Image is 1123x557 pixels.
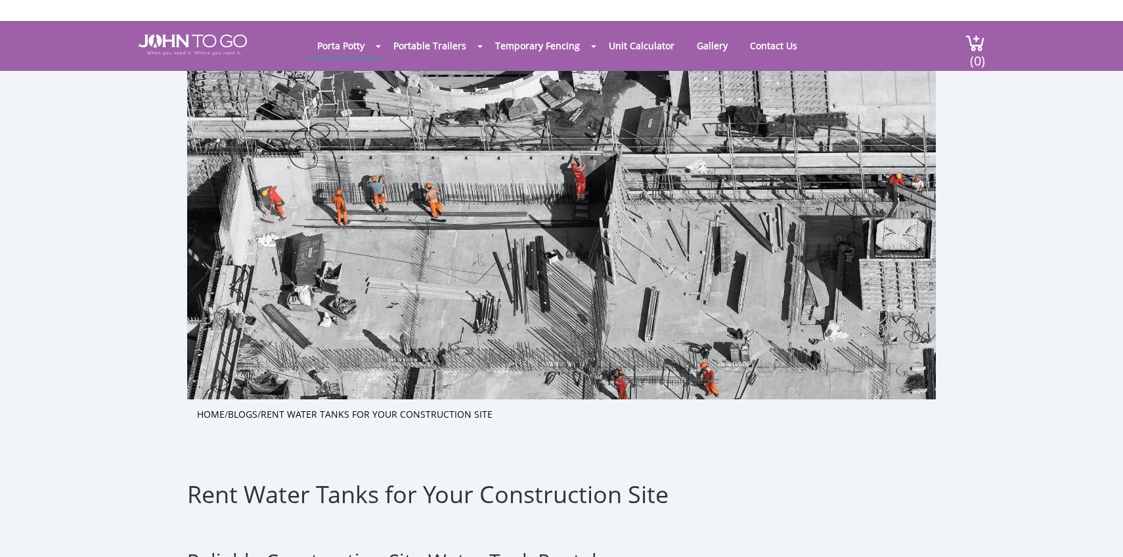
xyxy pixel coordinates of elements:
a: Rent Water Tanks for Your Construction Site [261,408,493,420]
a: Contact Us [740,33,807,58]
span: (0) [969,41,985,70]
a: Unit Calculator [599,33,684,58]
a: Blogs [228,408,257,420]
a: Porta Potty [307,33,374,58]
a: Portable Trailers [384,33,476,58]
img: JOHN to go [139,34,247,55]
img: cart a [965,34,985,52]
h1: Rent Water Tanks for Your Construction Site [187,446,936,508]
a: Temporary Fencing [485,33,590,58]
a: Home [197,408,225,420]
a: Gallery [687,33,738,58]
ul: / / [197,405,926,421]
